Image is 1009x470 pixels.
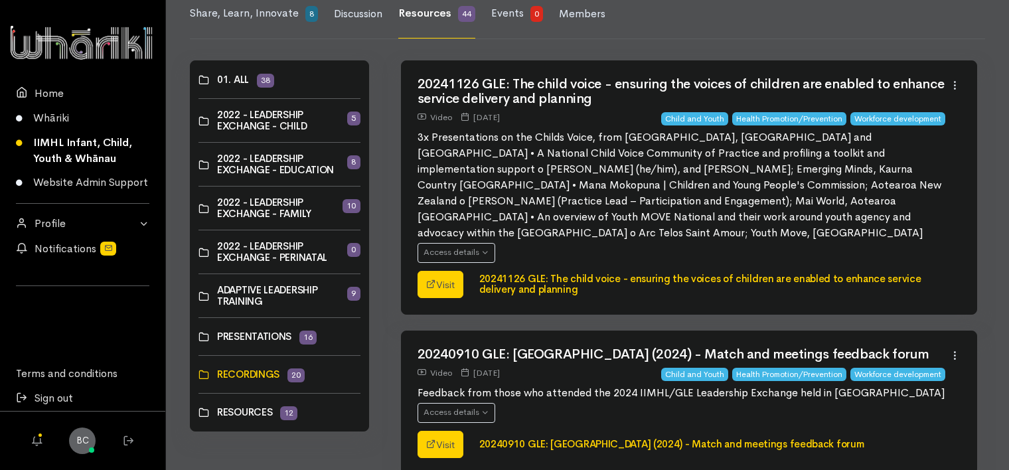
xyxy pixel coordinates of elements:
div: [DATE] [461,110,500,125]
a: Health Promotion/Prevention [732,112,846,125]
a: Workforce development [850,112,945,125]
a: Child and Youth [661,112,728,125]
iframe: LinkedIn Embedded Content [56,294,110,311]
div: Video [418,110,453,125]
span: Resources [398,6,451,20]
button: Access details [418,243,496,262]
span: Share, Learn, Innovate [190,6,299,20]
span: Discussion [334,7,382,21]
span: Events [491,6,524,20]
a: BC [69,428,96,454]
span: 0 [530,6,543,22]
div: [DATE] [461,366,500,381]
a: 20241126 GLE: The child voice - ensuring the voices of children are enabled to enhance service de... [479,272,921,296]
h2: 20240910 GLE: [GEOGRAPHIC_DATA] (2024) - Match and meetings feedback forum [418,347,950,362]
span: 44 [458,6,475,22]
span: Members [559,7,605,21]
p: Feedback from those who attended the 2024 IIMHL/GLE Leadership Exchange held in [GEOGRAPHIC_DATA] [418,385,950,401]
p: 3x Presentations on the Childs Voice, from [GEOGRAPHIC_DATA], [GEOGRAPHIC_DATA] and [GEOGRAPHIC_D... [418,129,950,241]
a: Visit [418,431,463,459]
a: Workforce development [850,368,945,381]
a: Health Promotion/Prevention [732,368,846,381]
a: 20240910 GLE: [GEOGRAPHIC_DATA] (2024) - Match and meetings feedback forum [479,437,864,450]
a: Visit [418,271,463,299]
a: Child and Youth [661,368,728,381]
button: Access details [418,403,496,422]
div: Follow us on LinkedIn [16,294,149,327]
div: Video [418,366,453,381]
span: 8 [305,6,318,22]
h2: 20241126 GLE: The child voice - ensuring the voices of children are enabled to enhance service de... [418,77,950,106]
